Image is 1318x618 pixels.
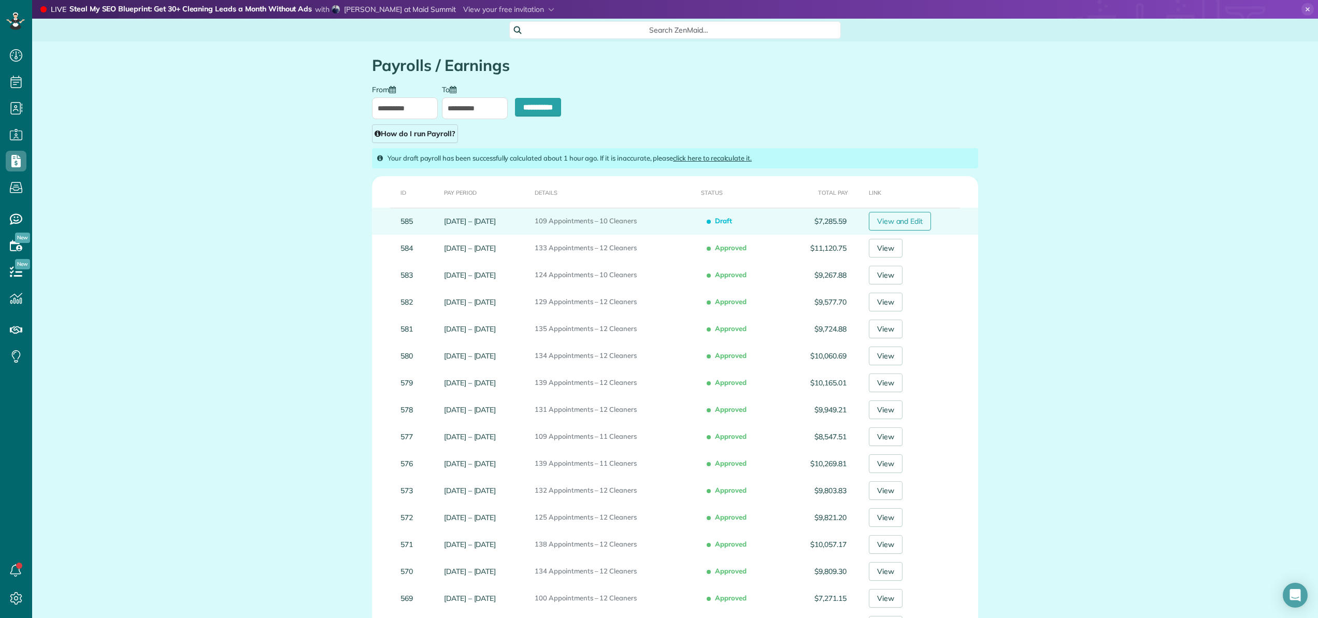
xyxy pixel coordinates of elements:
td: 134 Appointments – 12 Cleaners [531,342,697,369]
label: From [372,84,401,93]
td: 134 Appointments – 12 Cleaners [531,558,697,585]
span: Draft [709,212,736,230]
span: Approved [709,509,751,526]
a: View and Edit [869,212,932,231]
span: Approved [709,374,751,392]
td: 139 Appointments – 12 Cleaners [531,369,697,396]
a: View [869,293,902,311]
span: [PERSON_NAME] at Maid Summit [344,5,456,14]
td: 570 [372,558,440,585]
a: [DATE] – [DATE] [444,594,496,603]
td: $10,060.69 [784,342,851,369]
img: jonathan-rodrigues-1e5371cb4a9a46eb16665235fd7a13046ed8d1c2ef2990724ac59ee3a94a2827.jpg [332,5,340,13]
th: Total Pay [784,176,851,208]
a: [DATE] – [DATE] [444,351,496,361]
td: 571 [372,531,440,558]
td: 131 Appointments – 12 Cleaners [531,396,697,423]
h1: Payrolls / Earnings [372,57,978,74]
a: View [869,508,902,527]
span: Approved [709,590,751,607]
div: Your draft payroll has been successfully calculated about 1 hour ago. If it is inaccurate, please [372,148,978,168]
a: [DATE] – [DATE] [444,297,496,307]
td: 583 [372,262,440,289]
td: 582 [372,289,440,315]
span: Approved [709,239,751,257]
td: $10,165.01 [784,369,851,396]
a: View [869,347,902,365]
td: 577 [372,423,440,450]
span: Approved [709,320,751,338]
a: View [869,562,902,581]
span: Approved [709,455,751,472]
span: with [315,5,329,14]
span: Approved [709,482,751,499]
a: [DATE] – [DATE] [444,513,496,522]
td: $9,809.30 [784,558,851,585]
td: 580 [372,342,440,369]
td: $9,267.88 [784,262,851,289]
a: click here to recalculate it. [673,154,752,162]
span: Approved [709,428,751,445]
span: New [15,259,30,269]
td: 100 Appointments – 12 Cleaners [531,585,697,612]
th: Link [851,176,978,208]
td: $9,949.21 [784,396,851,423]
a: [DATE] – [DATE] [444,243,496,253]
a: View [869,454,902,473]
td: 572 [372,504,440,531]
a: [DATE] – [DATE] [444,567,496,576]
td: $9,803.83 [784,477,851,504]
a: [DATE] – [DATE] [444,405,496,414]
a: [DATE] – [DATE] [444,540,496,549]
a: View [869,320,902,338]
td: 578 [372,396,440,423]
th: Status [697,176,784,208]
td: $9,821.20 [784,504,851,531]
a: View [869,239,902,257]
a: [DATE] – [DATE] [444,378,496,387]
td: 584 [372,235,440,262]
td: 124 Appointments – 10 Cleaners [531,262,697,289]
td: 579 [372,369,440,396]
td: $9,577.70 [784,289,851,315]
td: 569 [372,585,440,612]
a: [DATE] – [DATE] [444,432,496,441]
th: ID [372,176,440,208]
td: 132 Appointments – 12 Cleaners [531,477,697,504]
label: To [442,84,462,93]
a: View [869,400,902,419]
span: Approved [709,563,751,580]
a: [DATE] – [DATE] [444,459,496,468]
span: Approved [709,347,751,365]
a: [DATE] – [DATE] [444,486,496,495]
td: $7,285.59 [784,208,851,235]
td: 576 [372,450,440,477]
a: View [869,535,902,554]
a: View [869,589,902,608]
span: New [15,233,30,243]
th: Details [531,176,697,208]
span: Approved [709,401,751,419]
div: Open Intercom Messenger [1283,583,1308,608]
a: View [869,481,902,500]
td: 109 Appointments – 10 Cleaners [531,208,697,235]
th: Pay Period [440,176,531,208]
td: $8,547.51 [784,423,851,450]
a: How do I run Payroll? [372,124,458,143]
td: $10,269.81 [784,450,851,477]
a: View [869,427,902,446]
span: Approved [709,266,751,284]
td: 133 Appointments – 12 Cleaners [531,235,697,262]
td: 135 Appointments – 12 Cleaners [531,315,697,342]
strong: Steal My SEO Blueprint: Get 30+ Cleaning Leads a Month Without Ads [69,4,312,15]
td: $7,271.15 [784,585,851,612]
a: View [869,266,902,284]
td: 139 Appointments – 11 Cleaners [531,450,697,477]
a: View [869,373,902,392]
td: 129 Appointments – 12 Cleaners [531,289,697,315]
td: $9,724.88 [784,315,851,342]
td: $10,057.17 [784,531,851,558]
a: [DATE] – [DATE] [444,217,496,226]
td: 138 Appointments – 12 Cleaners [531,531,697,558]
td: 581 [372,315,440,342]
